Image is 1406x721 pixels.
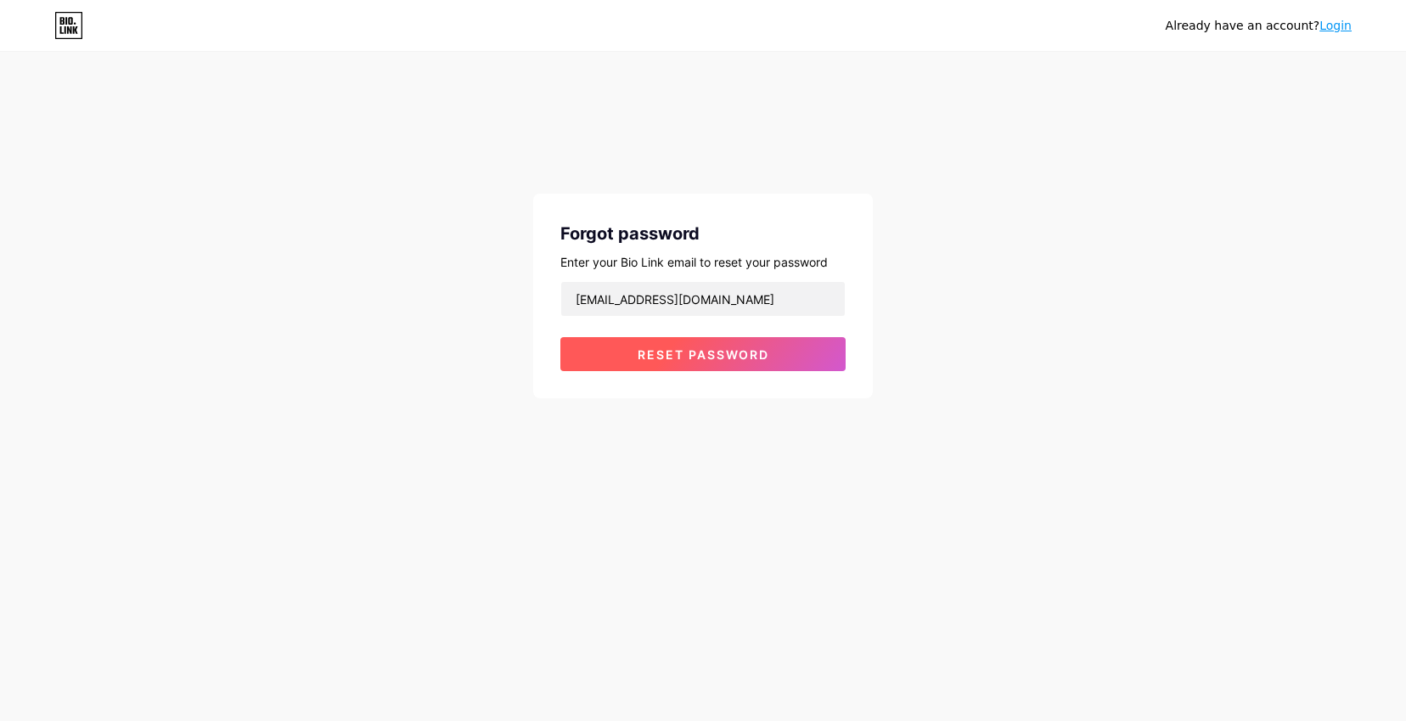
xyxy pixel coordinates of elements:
[638,347,769,362] span: Reset password
[561,282,845,316] input: Email
[560,221,846,246] div: Forgot password
[560,337,846,371] button: Reset password
[1319,19,1352,32] a: Login
[560,253,846,271] div: Enter your Bio Link email to reset your password
[1166,17,1352,35] div: Already have an account?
